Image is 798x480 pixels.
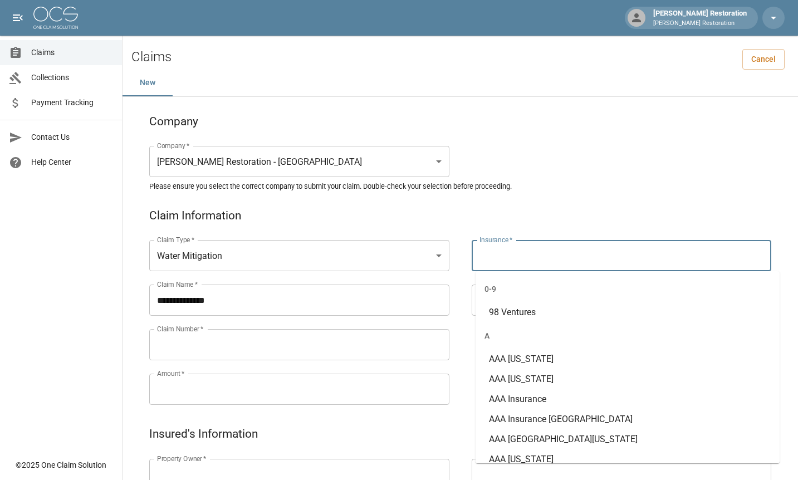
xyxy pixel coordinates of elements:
[653,19,747,28] p: [PERSON_NAME] Restoration
[123,70,798,96] div: dynamic tabs
[16,459,106,471] div: © 2025 One Claim Solution
[489,434,638,444] span: AAA [GEOGRAPHIC_DATA][US_STATE]
[489,394,546,404] span: AAA Insurance
[489,454,554,464] span: AAA [US_STATE]
[476,276,780,302] div: 0-9
[479,454,527,463] label: Phone Number
[157,141,190,150] label: Company
[157,280,198,289] label: Claim Name
[131,49,172,65] h2: Claims
[31,156,113,168] span: Help Center
[149,146,449,177] div: [PERSON_NAME] Restoration - [GEOGRAPHIC_DATA]
[123,70,173,96] button: New
[489,354,554,364] span: AAA [US_STATE]
[31,131,113,143] span: Contact Us
[489,307,536,317] span: 98 Ventures
[7,7,29,29] button: open drawer
[489,414,633,424] span: AAA Insurance [GEOGRAPHIC_DATA]
[157,454,207,463] label: Property Owner
[157,369,185,378] label: Amount
[31,97,113,109] span: Payment Tracking
[31,47,113,58] span: Claims
[489,374,554,384] span: AAA [US_STATE]
[476,322,780,349] div: A
[149,182,771,191] h5: Please ensure you select the correct company to submit your claim. Double-check your selection be...
[157,235,194,244] label: Claim Type
[33,7,78,29] img: ocs-logo-white-transparent.png
[649,8,751,28] div: [PERSON_NAME] Restoration
[479,235,512,244] label: Insurance
[157,324,203,334] label: Claim Number
[31,72,113,84] span: Collections
[149,240,449,271] div: Water Mitigation
[742,49,785,70] a: Cancel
